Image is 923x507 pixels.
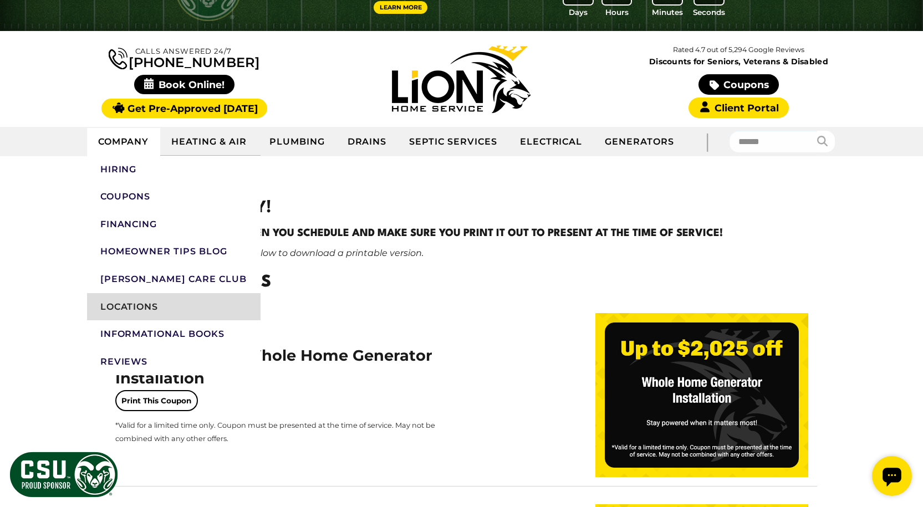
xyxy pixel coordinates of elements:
span: Up to $2,025 off Whole Home Generator Installation [115,346,432,387]
a: Print This Coupon [115,390,198,411]
a: Coupons [698,74,778,95]
a: Informational Books [87,320,261,348]
em: Click the coupon of your choice below to download a printable version. [106,248,424,258]
a: Generators [594,128,685,156]
img: up-to-2025-off-generator.png.webp [595,313,808,477]
img: CSU Sponsor Badge [8,450,119,499]
span: Minutes [652,7,683,18]
a: Drains [336,128,399,156]
a: Hiring [87,156,261,183]
a: Septic Services [398,128,508,156]
a: Get Pre-Approved [DATE] [101,99,267,118]
div: | [685,127,730,156]
span: Hours [605,7,629,18]
span: *Valid for a limited time only. Coupon must be presented at the time of service. May not be combi... [115,421,435,443]
span: Days [569,7,588,18]
a: Homeowner Tips Blog [87,238,261,265]
a: Heating & Air [160,128,258,156]
a: Coupons [87,183,261,211]
img: Lion Home Service [392,45,531,113]
span: Seconds [693,7,725,18]
a: [PERSON_NAME] Care Club [87,265,261,293]
div: Open chat widget [4,4,44,44]
a: Financing [87,211,261,238]
a: Reviews [87,348,261,376]
a: Client Portal [689,98,788,118]
span: Book Online! [134,75,234,94]
a: Plumbing [258,128,336,156]
h2: Current Coupons [106,270,817,295]
p: Rated 4.7 out of 5,294 Google Reviews [600,44,877,56]
a: Locations [87,293,261,321]
a: Electrical [509,128,594,156]
a: Company [87,128,161,156]
span: Discounts for Seniors, Veterans & Disabled [603,58,875,65]
a: [PHONE_NUMBER] [109,45,259,69]
h4: Mention your coupon when you schedule and make sure you print it out to present at the time of se... [106,226,817,241]
a: Learn More [374,1,428,14]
